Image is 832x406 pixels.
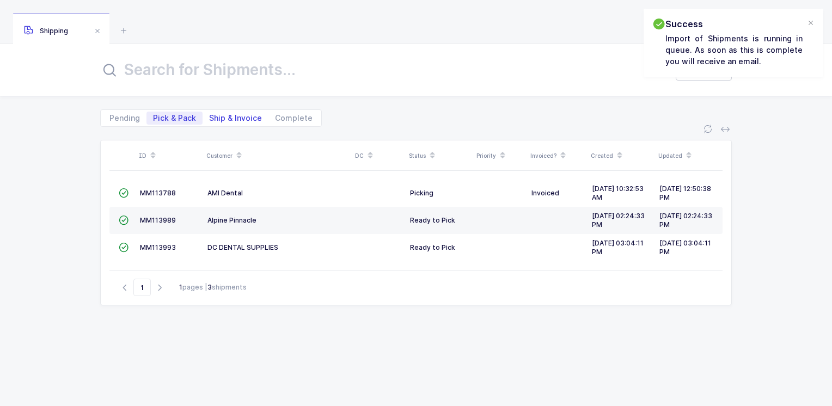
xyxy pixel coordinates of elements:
[139,146,200,165] div: ID
[24,27,68,35] span: Shipping
[410,243,455,251] span: Ready to Pick
[658,146,719,165] div: Updated
[209,114,262,122] span: Ship & Invoice
[140,189,176,197] span: MM113788
[410,189,433,197] span: Picking
[665,17,803,30] h2: Success
[592,184,644,201] span: [DATE] 10:32:53 AM
[659,239,711,256] span: [DATE] 03:04:11 PM
[206,146,348,165] div: Customer
[207,189,243,197] span: AMI Dental
[591,146,652,165] div: Created
[409,146,470,165] div: Status
[410,216,455,224] span: Ready to Pick
[207,216,256,224] span: Alpine Pinnacle
[207,283,212,291] b: 3
[119,189,129,197] span: 
[592,239,644,256] span: [DATE] 03:04:11 PM
[207,243,278,251] span: DC DENTAL SUPPLIES
[179,283,182,291] b: 1
[665,33,803,67] p: Import of Shipments is running in queue. As soon as this is complete you will receive an email.
[179,282,247,292] div: pages | shipments
[109,114,140,122] span: Pending
[119,216,129,224] span: 
[133,279,151,296] span: Go to
[355,146,402,165] div: DC
[531,189,583,198] div: Invoiced
[140,243,176,251] span: MM113993
[153,114,196,122] span: Pick & Pack
[592,212,645,229] span: [DATE] 02:24:33 PM
[140,216,176,224] span: MM113989
[119,243,129,251] span: 
[476,146,524,165] div: Priority
[659,184,711,201] span: [DATE] 12:50:38 PM
[530,146,584,165] div: Invoiced?
[275,114,313,122] span: Complete
[100,57,654,83] input: Search for Shipments...
[659,212,712,229] span: [DATE] 02:24:33 PM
